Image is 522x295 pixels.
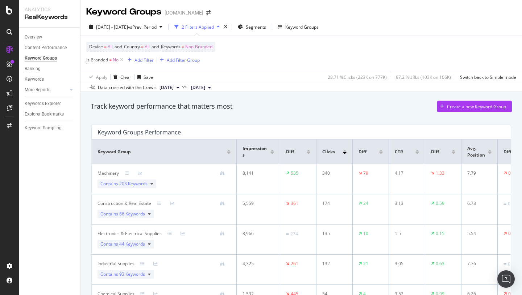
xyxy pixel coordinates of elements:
button: Save [134,71,153,83]
div: Machinery [98,170,119,177]
a: Keyword Groups [25,54,75,62]
span: Contains [100,241,145,247]
span: Segments [246,24,266,30]
div: Save [144,74,153,80]
div: 132 [322,260,344,267]
span: vs [182,84,188,90]
div: Keyword Groups [86,6,162,18]
span: Contains [100,271,145,278]
div: [DOMAIN_NAME] [165,9,203,16]
div: 0.61 [508,230,517,237]
div: Analytics [25,6,74,13]
div: Clear [120,74,131,80]
div: 7.76 [467,260,489,267]
button: 2 Filters Applied [171,21,223,33]
span: and [152,44,159,50]
div: Switch back to Simple mode [460,74,516,80]
span: Keywords [161,44,181,50]
button: [DATE] [157,83,182,92]
span: 44 Keywords [119,241,145,247]
a: Overview [25,33,75,41]
div: Data crossed with the Crawls [98,84,157,91]
div: 361 [291,200,298,207]
span: All [145,42,150,52]
div: Keywords [25,76,44,83]
div: 5,559 [243,200,271,207]
div: 340 [322,170,344,177]
div: 3.05 [395,260,417,267]
a: Keywords Explorer [25,100,75,108]
span: vs Prev. Period [128,24,157,30]
div: Content Performance [25,44,67,52]
span: = [182,44,184,50]
button: [DATE] - [DATE]vsPrev. Period [86,21,165,33]
div: 0.63 [436,260,444,267]
span: Country [124,44,140,50]
span: Avg. Position [467,145,486,158]
button: Apply [86,71,107,83]
div: 274 [290,231,298,237]
span: CTR [395,149,403,155]
div: 6.73 [467,200,489,207]
div: Construction & Real Estate [98,200,151,207]
span: 203 Keywords [119,181,148,187]
a: Keywords [25,76,75,83]
div: Overview [25,33,42,41]
button: Add Filter Group [157,56,200,64]
div: Add Filter [134,57,154,63]
div: 24 [363,200,368,207]
span: Is Branded [86,57,108,63]
a: Keyword Sampling [25,124,75,132]
a: Ranking [25,65,75,73]
div: 4,325 [243,260,271,267]
div: Open Intercom Messenger [497,270,515,288]
span: Clicks [322,149,335,155]
button: Create a new Keyword Group [437,101,512,112]
div: 135 [322,230,344,237]
div: Keyword Sampling [25,124,62,132]
div: 10 [363,230,368,237]
div: 535 [291,170,298,177]
span: Device [89,44,103,50]
div: 2 Filters Applied [182,24,214,30]
span: Non-Branded [185,42,212,52]
span: Diff [359,149,366,155]
span: 86 Keywords [119,211,145,217]
span: Keyword Group [98,149,131,155]
span: = [141,44,144,50]
span: All [108,42,113,52]
span: 2025 Apr. 4th [191,84,205,91]
div: 3.13 [395,200,417,207]
button: Switch back to Simple mode [457,71,516,83]
button: [DATE] [188,83,214,92]
div: Create a new Keyword Group [447,104,506,110]
div: 4.17 [395,170,417,177]
div: Keyword Groups Performance [98,129,181,136]
div: Industrial Supplies [98,260,134,267]
div: Keywords Explorer [25,100,61,108]
span: 93 Keywords [119,271,145,277]
span: Diff [286,149,294,155]
span: 2025 Apr. 4th [159,84,174,91]
div: Electronics & Electrical Supplies [98,230,162,237]
img: Equal [286,233,289,235]
button: Segments [235,21,269,33]
span: Contains [100,211,145,217]
div: 21 [363,260,368,267]
div: 0.08 [508,261,517,267]
span: = [109,57,112,63]
span: = [104,44,107,50]
span: [DATE] - [DATE] [96,24,128,30]
span: Impressions [243,145,269,158]
div: 261 [291,260,298,267]
button: Keyword Groups [275,21,322,33]
a: Content Performance [25,44,75,52]
div: 97.2 % URLs ( 103K on 106K ) [396,74,451,80]
img: Equal [504,263,506,265]
div: Add Filter Group [167,57,200,63]
div: 28.71 % Clicks ( 223K on 777K ) [328,74,387,80]
div: 7.79 [467,170,489,177]
div: Keyword Groups [25,54,57,62]
div: 8,141 [243,170,271,177]
span: No [113,55,119,65]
